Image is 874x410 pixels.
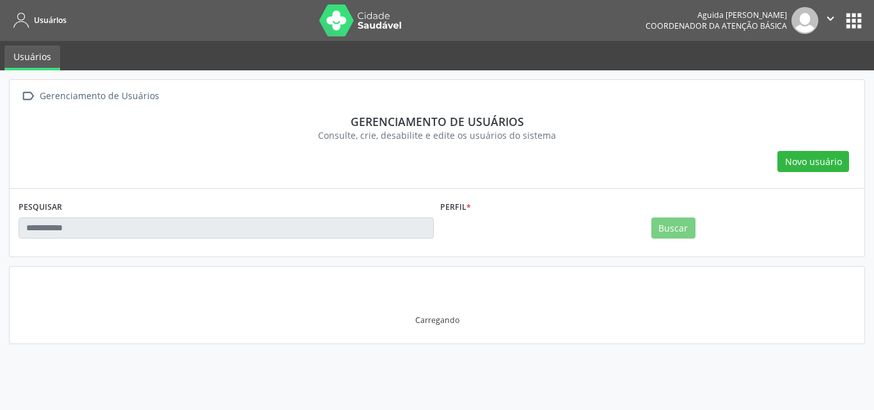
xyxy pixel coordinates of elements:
button: Novo usuário [777,151,849,173]
i:  [823,12,838,26]
label: PESQUISAR [19,198,62,217]
span: Novo usuário [785,155,842,168]
button: apps [843,10,865,32]
div: Gerenciamento de usuários [28,114,846,129]
span: Usuários [34,15,67,26]
img: img [791,7,818,34]
div: Consulte, crie, desabilite e edite os usuários do sistema [28,129,846,142]
a: Usuários [4,45,60,70]
div: Aguida [PERSON_NAME] [646,10,787,20]
span: Coordenador da Atenção Básica [646,20,787,31]
div: Gerenciamento de Usuários [37,87,161,106]
a:  Gerenciamento de Usuários [19,87,161,106]
div: Carregando [415,315,459,326]
button: Buscar [651,217,695,239]
label: Perfil [440,198,471,217]
a: Usuários [9,10,67,31]
button:  [818,7,843,34]
i:  [19,87,37,106]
